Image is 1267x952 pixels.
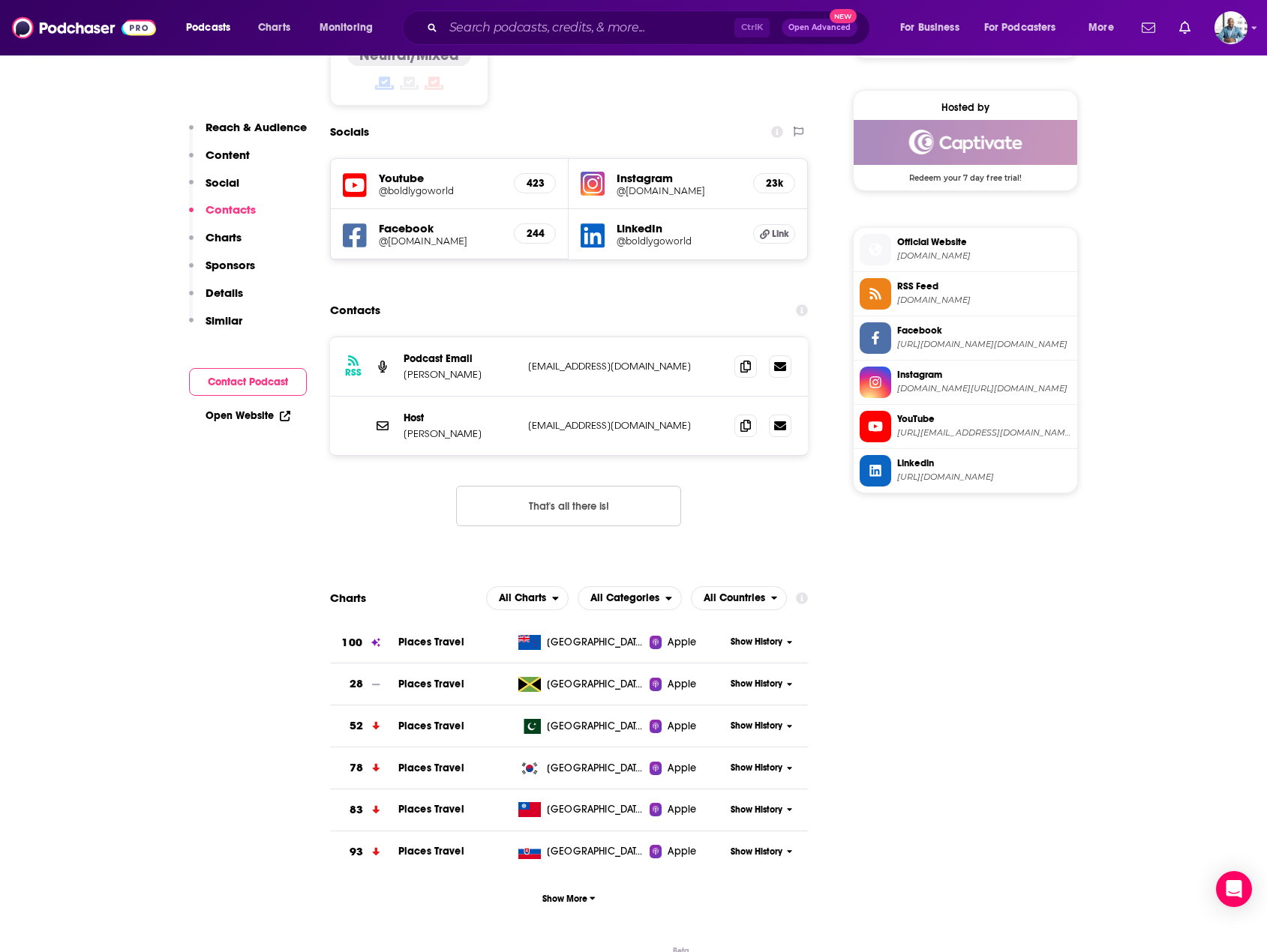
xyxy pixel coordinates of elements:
[320,17,373,38] span: Monitoring
[512,844,650,859] a: [GEOGRAPHIC_DATA]
[668,677,696,692] span: Apple
[617,171,741,185] h5: Instagram
[897,457,1071,470] span: Linkedin
[499,593,546,603] span: All Charts
[897,472,1071,483] span: https://www.linkedin.com/in/boldlygoworld
[753,224,795,244] a: Link
[416,10,884,45] div: Search podcasts, credits, & more...
[897,324,1071,337] span: Facebook
[854,101,1077,114] div: Hosted by
[854,165,1077,183] span: Redeem your 7 day free trial!
[704,593,765,603] span: All Countries
[512,761,650,776] a: [GEOGRAPHIC_DATA], Republic of
[1214,11,1247,44] button: Show profile menu
[350,801,363,819] h3: 83
[854,120,1077,165] img: Captivate Deal: Redeem your 7 day free trial!
[456,486,681,526] button: Nothing here.
[1216,871,1252,907] div: Open Intercom Messenger
[650,677,725,692] a: Apple
[897,339,1071,350] span: https://www.facebook.com/BoldlyGo.World
[860,411,1071,442] a: YouTube[URL][EMAIL_ADDRESS][DOMAIN_NAME]
[206,148,250,162] p: Content
[1214,11,1247,44] span: Logged in as BoldlyGo
[189,258,255,286] button: Sponsors
[206,120,307,134] p: Reach & Audience
[650,719,725,734] a: Apple
[176,16,250,40] button: open menu
[398,803,464,816] span: Places Travel
[350,759,363,777] h3: 78
[350,843,363,861] h3: 93
[782,19,857,37] button: Open AdvancedNew
[398,678,464,690] span: Places Travel
[186,17,230,38] span: Podcasts
[578,586,682,610] h2: Categories
[974,16,1078,40] button: open menu
[668,844,696,859] span: Apple
[345,367,362,379] h3: RSS
[486,586,569,610] button: open menu
[734,18,770,37] span: Ctrl K
[404,427,516,440] p: [PERSON_NAME]
[379,235,503,247] a: @[DOMAIN_NAME]
[206,202,256,217] p: Contacts
[547,802,644,817] span: Taiwan, Province of China
[189,286,243,313] button: Details
[189,202,256,230] button: Contacts
[258,17,290,38] span: Charts
[547,761,644,776] span: Korea, Republic of
[668,635,696,650] span: Apple
[512,677,650,692] a: [GEOGRAPHIC_DATA]
[725,720,797,732] button: Show History
[379,185,503,196] h5: @boldlygoworld
[512,635,650,650] a: [GEOGRAPHIC_DATA]
[731,762,782,774] span: Show History
[788,24,851,31] span: Open Advanced
[1173,15,1196,40] a: Show notifications dropdown
[897,383,1071,394] span: instagram.com/boldlygo.world
[547,844,644,859] span: Slovakia
[897,235,1071,249] span: Official Website
[528,419,723,432] p: [EMAIL_ADDRESS][DOMAIN_NAME]
[330,705,398,747] a: 52
[1088,17,1114,38] span: More
[772,228,789,240] span: Link
[691,586,788,610] button: open menu
[830,9,857,23] span: New
[486,586,569,610] h2: Platforms
[897,295,1071,306] span: feeds.captivate.fm
[650,761,725,776] a: Apple
[309,16,392,40] button: open menu
[617,221,741,235] h5: LinkedIn
[860,234,1071,265] a: Official Website[DOMAIN_NAME]
[725,762,797,774] button: Show History
[12,13,156,42] a: Podchaser - Follow, Share and Rate Podcasts
[404,412,516,424] p: Host
[617,185,741,196] h5: @[DOMAIN_NAME]
[668,802,696,817] span: Apple
[443,16,734,40] input: Search podcasts, credits, & more...
[854,120,1077,181] a: Captivate Deal: Redeem your 7 day free trial!
[860,278,1071,310] a: RSS Feed[DOMAIN_NAME]
[1078,16,1133,40] button: open menu
[725,678,797,690] button: Show History
[860,455,1071,486] a: Linkedin[URL][DOMAIN_NAME]
[731,804,782,816] span: Show History
[860,367,1071,398] a: Instagram[DOMAIN_NAME][URL][DOMAIN_NAME]
[330,591,366,605] h2: Charts
[527,177,543,190] h5: 423
[330,663,398,705] a: 28
[206,313,242,328] p: Similar
[617,235,741,247] a: @boldlygoworld
[897,280,1071,293] span: RSS Feed
[1214,11,1247,44] img: User Profile
[398,720,464,732] a: Places Travel
[350,717,363,735] h3: 52
[398,845,464,858] a: Places Travel
[206,409,290,422] a: Open Website
[189,148,250,175] button: Content
[890,16,978,40] button: open menu
[206,258,255,272] p: Sponsors
[900,17,959,38] span: For Business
